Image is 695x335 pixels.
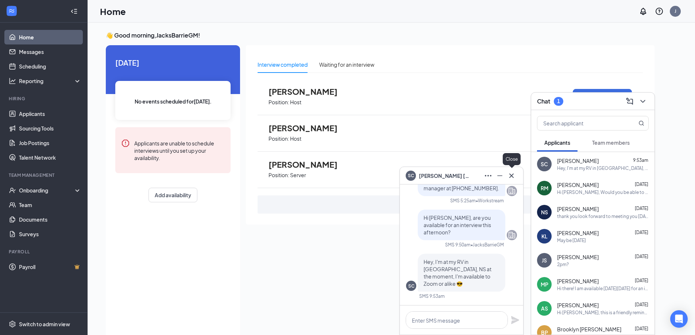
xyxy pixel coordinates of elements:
[541,281,548,288] div: MP
[115,57,231,68] span: [DATE]
[557,98,560,104] div: 1
[494,170,506,182] button: Minimize
[557,285,649,292] div: Hi there! I am available [DATE][DATE] for an interview but right now I am in kitchener I am movin...
[557,261,569,268] div: 2pm?
[637,96,649,107] button: ChevronDown
[507,171,516,180] svg: Cross
[557,213,649,219] div: thank you look forward to meeting you [DATE] at 3pm
[19,150,81,165] a: Talent Network
[557,277,599,285] span: [PERSON_NAME]
[506,170,517,182] button: Cross
[148,188,197,202] button: Add availability
[635,230,648,235] span: [DATE]
[537,97,550,105] h3: Chat
[557,237,586,244] div: May be [DATE]
[557,253,599,261] span: [PERSON_NAME]
[19,187,75,194] div: Onboarding
[408,283,414,289] div: SC
[476,198,504,204] span: • Workstream
[541,209,548,216] div: NS
[269,135,289,142] p: Position:
[424,214,491,235] span: Hi [PERSON_NAME], are you available for an interview this afternoon?
[635,206,648,211] span: [DATE]
[544,139,570,146] span: Applicants
[635,254,648,259] span: [DATE]
[106,31,655,39] h3: 👋 Good morning, JacksBarrieGM !
[424,258,491,287] span: Hey, I'm at my RV in [GEOGRAPHIC_DATA], NS at the moment, I'm available to Zoom or alike 😎
[670,310,688,328] div: Open Intercom Messenger
[638,120,644,126] svg: MagnifyingGlass
[541,233,548,240] div: KL
[269,99,289,106] p: Position:
[19,198,81,212] a: Team
[9,96,80,102] div: Hiring
[19,77,82,85] div: Reporting
[557,157,599,164] span: [PERSON_NAME]
[655,7,664,16] svg: QuestionInfo
[290,135,301,142] p: Host
[511,316,520,324] svg: Plane
[624,96,636,107] button: ComposeMessage
[557,309,649,316] div: Hi [PERSON_NAME], this is a friendly reminder. Your meeting with [PERSON_NAME] for Server at BARR...
[9,172,80,178] div: Team Management
[592,139,630,146] span: Team members
[134,139,225,161] div: Applicants are unable to schedule interviews until you set up your availability.
[135,97,212,105] span: No events scheduled for [DATE] .
[269,123,349,133] span: [PERSON_NAME]
[484,171,493,180] svg: Ellipses
[290,172,306,179] p: Server
[19,320,70,328] div: Switch to admin view
[258,61,308,69] div: Interview completed
[541,184,548,192] div: RM
[635,278,648,283] span: [DATE]
[19,106,81,121] a: Applicants
[503,153,521,165] div: Close
[70,8,78,15] svg: Collapse
[635,326,648,331] span: [DATE]
[635,182,648,187] span: [DATE]
[19,260,81,274] a: PayrollCrown
[319,61,374,69] div: Waiting for an interview
[9,249,80,255] div: Payroll
[19,136,81,150] a: Job Postings
[269,160,349,169] span: [PERSON_NAME]
[9,187,16,194] svg: UserCheck
[638,97,647,106] svg: ChevronDown
[471,242,504,248] span: • JacksBarrieGM
[9,77,16,85] svg: Analysis
[541,305,548,312] div: AS
[557,326,621,333] span: Brooklyn [PERSON_NAME]
[482,170,494,182] button: Ellipses
[542,257,547,264] div: JS
[450,198,476,204] div: SMS 5:25am
[445,242,471,248] div: SMS 9:50am
[573,89,632,105] button: Move to next stage
[290,99,301,106] p: Host
[633,157,648,163] span: 9:53am
[269,87,349,96] span: [PERSON_NAME]
[557,205,599,213] span: [PERSON_NAME]
[100,5,126,17] h1: Home
[639,7,648,16] svg: Notifications
[675,8,676,14] div: J
[507,187,516,195] svg: Company
[537,116,624,130] input: Search applicant
[557,189,649,195] div: Hi [PERSON_NAME], Would you be able to come in for your final interview [DATE] at 2:30pm?
[495,171,504,180] svg: Minimize
[269,172,289,179] p: Position:
[9,320,16,328] svg: Settings
[625,97,634,106] svg: ComposeMessage
[19,212,81,227] a: Documents
[635,302,648,307] span: [DATE]
[19,227,81,241] a: Surveys
[19,59,81,74] a: Scheduling
[541,160,548,168] div: SC
[557,181,599,188] span: [PERSON_NAME]
[121,139,130,148] svg: Error
[557,301,599,309] span: [PERSON_NAME]
[19,30,81,44] a: Home
[8,7,15,15] svg: WorkstreamLogo
[19,121,81,136] a: Sourcing Tools
[19,44,81,59] a: Messages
